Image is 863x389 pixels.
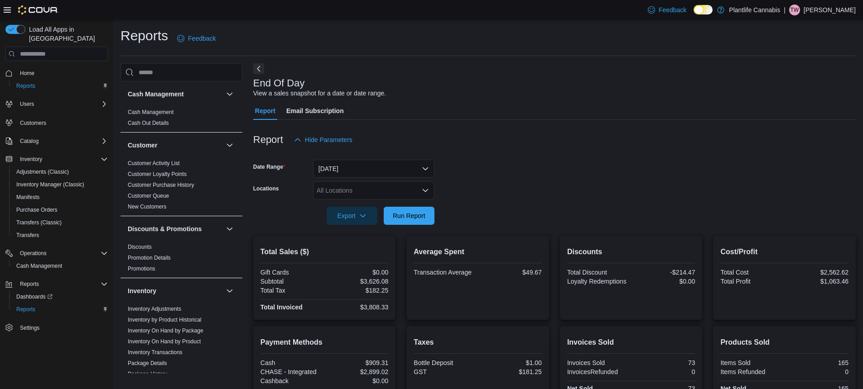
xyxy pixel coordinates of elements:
div: Items Refunded [720,368,782,375]
span: Transfers (Classic) [13,217,108,228]
h3: Report [253,134,283,145]
span: Inventory [16,154,108,165]
a: Customer Activity List [128,160,180,166]
span: Inventory by Product Historical [128,316,202,323]
h3: Discounts & Promotions [128,224,202,233]
a: Customer Queue [128,193,169,199]
button: Catalog [2,135,111,147]
div: GST [414,368,476,375]
button: Open list of options [422,187,429,194]
span: Inventory Adjustments [128,305,181,313]
span: Customer Queue [128,192,169,199]
p: Plantlife Cannabis [729,5,780,15]
span: Transfers [16,232,39,239]
div: Cashback [260,377,323,384]
span: Reports [13,81,108,91]
a: Promotion Details [128,255,171,261]
button: Inventory [128,286,222,295]
span: Users [20,100,34,108]
span: Reports [16,279,108,289]
div: $2,899.02 [326,368,388,375]
a: Reports [13,304,39,315]
span: Inventory Manager (Classic) [13,179,108,190]
span: Hide Parameters [305,135,352,144]
a: Inventory On Hand by Product [128,338,201,345]
a: Transfers (Classic) [13,217,65,228]
button: Run Report [384,207,434,225]
h2: Total Sales ($) [260,247,389,257]
div: Total Discount [567,269,629,276]
span: Customer Loyalty Points [128,171,187,178]
span: Transfers (Classic) [16,219,62,226]
div: Transaction Average [414,269,476,276]
span: Customers [16,117,108,128]
div: $0.00 [326,269,388,276]
a: New Customers [128,204,166,210]
a: Package History [128,371,167,377]
a: Feedback [644,1,690,19]
button: Customers [2,116,111,129]
button: Catalog [16,136,42,147]
span: Manifests [16,194,39,201]
span: Adjustments (Classic) [16,168,69,176]
span: Transfers [13,230,108,241]
a: Discounts [128,244,152,250]
span: Customer Purchase History [128,181,194,189]
a: Settings [16,323,43,333]
button: Cash Management [128,90,222,99]
button: Customer [224,140,235,151]
span: Settings [16,322,108,333]
a: Dashboards [13,291,56,302]
button: Export [327,207,377,225]
button: Inventory [224,285,235,296]
a: Transfers [13,230,43,241]
div: Traiten Wright [789,5,800,15]
button: Purchase Orders [9,204,111,216]
button: Discounts & Promotions [128,224,222,233]
span: Inventory On Hand by Package [128,327,203,334]
p: [PERSON_NAME] [804,5,856,15]
div: 165 [786,359,849,366]
button: Manifests [9,191,111,204]
span: Reports [20,280,39,288]
h3: Inventory [128,286,156,295]
div: $3,626.08 [326,278,388,285]
a: Adjustments (Classic) [13,166,72,177]
div: 73 [633,359,695,366]
div: $0.00 [326,377,388,384]
span: Email Subscription [286,102,344,120]
span: Inventory Manager (Classic) [16,181,84,188]
label: Locations [253,185,279,192]
span: Report [255,102,275,120]
h1: Reports [121,27,168,45]
button: Users [16,99,38,109]
div: $182.25 [326,287,388,294]
button: Reports [16,279,43,289]
button: Home [2,66,111,80]
span: Operations [16,248,108,259]
button: Adjustments (Classic) [9,166,111,178]
div: View a sales snapshot for a date or date range. [253,89,386,98]
a: Package Details [128,360,167,366]
button: Operations [2,247,111,260]
span: Run Report [393,211,425,220]
span: Promotions [128,265,155,272]
span: Adjustments (Classic) [13,166,108,177]
button: Cash Management [224,89,235,100]
a: Cash Out Details [128,120,169,126]
span: Customers [20,119,46,127]
a: Home [16,68,38,79]
div: Cash Management [121,107,242,132]
div: $1,063.46 [786,278,849,285]
div: Total Cost [720,269,782,276]
span: Discounts [128,243,152,251]
a: Customers [16,118,50,128]
span: Dark Mode [694,14,694,15]
button: Users [2,98,111,110]
a: Dashboards [9,290,111,303]
button: Reports [9,303,111,316]
span: TW [791,5,799,15]
a: Cash Management [13,261,66,271]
